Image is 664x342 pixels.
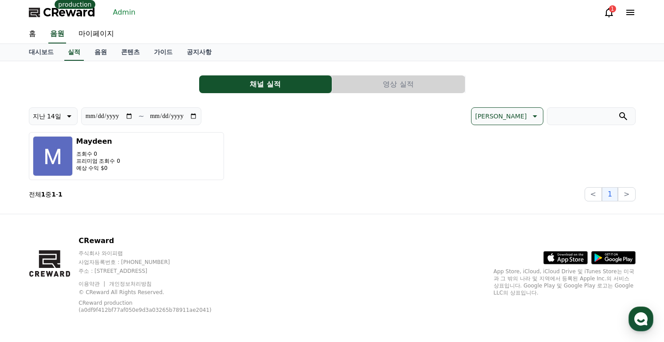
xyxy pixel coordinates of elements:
[79,299,220,314] p: CReward production (a0df9f412bf77af050e9d3a03265b78911ae2041)
[3,268,59,291] a: 홈
[22,25,43,43] a: 홈
[79,259,234,266] p: 사업자등록번호 : [PHONE_NUMBER]
[585,187,602,201] button: <
[79,236,234,246] p: CReward
[494,268,636,296] p: App Store, iCloud, iCloud Drive 및 iTunes Store는 미국과 그 밖의 나라 및 지역에서 등록된 Apple Inc.의 서비스 상표입니다. Goo...
[147,44,180,61] a: 가이드
[76,150,120,157] p: 조회수 0
[609,5,616,12] div: 1
[51,191,56,198] strong: 1
[33,110,61,122] p: 지난 14일
[110,5,139,20] a: Admin
[76,157,120,165] p: 프리미엄 조회수 0
[76,165,120,172] p: 예상 수익 $0
[471,107,543,125] button: [PERSON_NAME]
[41,191,46,198] strong: 1
[604,7,614,18] a: 1
[29,132,224,180] button: Maydeen 조회수 0 프리미엄 조회수 0 예상 수익 $0
[59,268,114,291] a: 대화
[29,190,63,199] p: 전체 중 -
[76,136,120,147] h3: Maydeen
[114,44,147,61] a: 콘텐츠
[180,44,219,61] a: 공지사항
[43,5,95,20] span: CReward
[79,281,106,287] a: 이용약관
[64,44,84,61] a: 실적
[79,267,234,275] p: 주소 : [STREET_ADDRESS]
[109,281,152,287] a: 개인정보처리방침
[29,107,78,125] button: 지난 14일
[332,75,465,93] button: 영상 실적
[79,250,234,257] p: 주식회사 와이피랩
[22,44,61,61] a: 대시보드
[138,111,144,122] p: ~
[81,282,92,289] span: 대화
[114,268,170,291] a: 설정
[71,25,121,43] a: 마이페이지
[137,282,148,289] span: 설정
[602,187,618,201] button: 1
[199,75,332,93] button: 채널 실적
[28,282,33,289] span: 홈
[79,289,234,296] p: © CReward All Rights Reserved.
[618,187,635,201] button: >
[29,5,95,20] a: CReward
[33,136,73,176] img: Maydeen
[48,25,66,43] a: 음원
[58,191,63,198] strong: 1
[475,110,526,122] p: [PERSON_NAME]
[87,44,114,61] a: 음원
